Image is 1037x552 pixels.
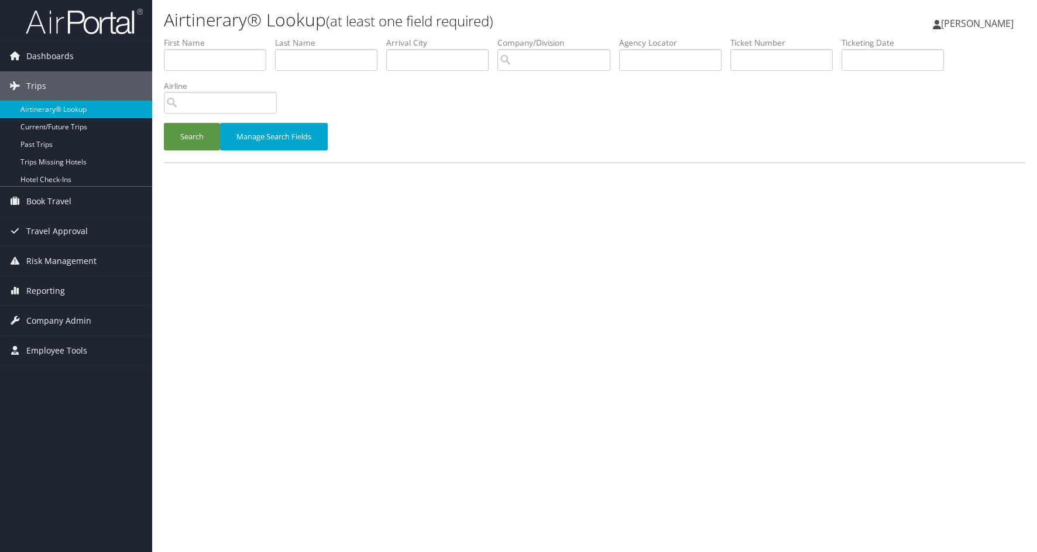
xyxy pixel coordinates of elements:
[26,8,143,35] img: airportal-logo.png
[164,37,275,49] label: First Name
[275,37,386,49] label: Last Name
[933,6,1025,41] a: [PERSON_NAME]
[26,276,65,306] span: Reporting
[730,37,842,49] label: Ticket Number
[842,37,953,49] label: Ticketing Date
[326,11,493,30] small: (at least one field required)
[220,123,328,150] button: Manage Search Fields
[619,37,730,49] label: Agency Locator
[26,71,46,101] span: Trips
[497,37,619,49] label: Company/Division
[26,217,88,246] span: Travel Approval
[386,37,497,49] label: Arrival City
[164,123,220,150] button: Search
[26,246,97,276] span: Risk Management
[26,42,74,71] span: Dashboards
[26,187,71,216] span: Book Travel
[26,306,91,335] span: Company Admin
[164,8,738,32] h1: Airtinerary® Lookup
[26,336,87,365] span: Employee Tools
[941,17,1014,30] span: [PERSON_NAME]
[164,80,286,92] label: Airline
